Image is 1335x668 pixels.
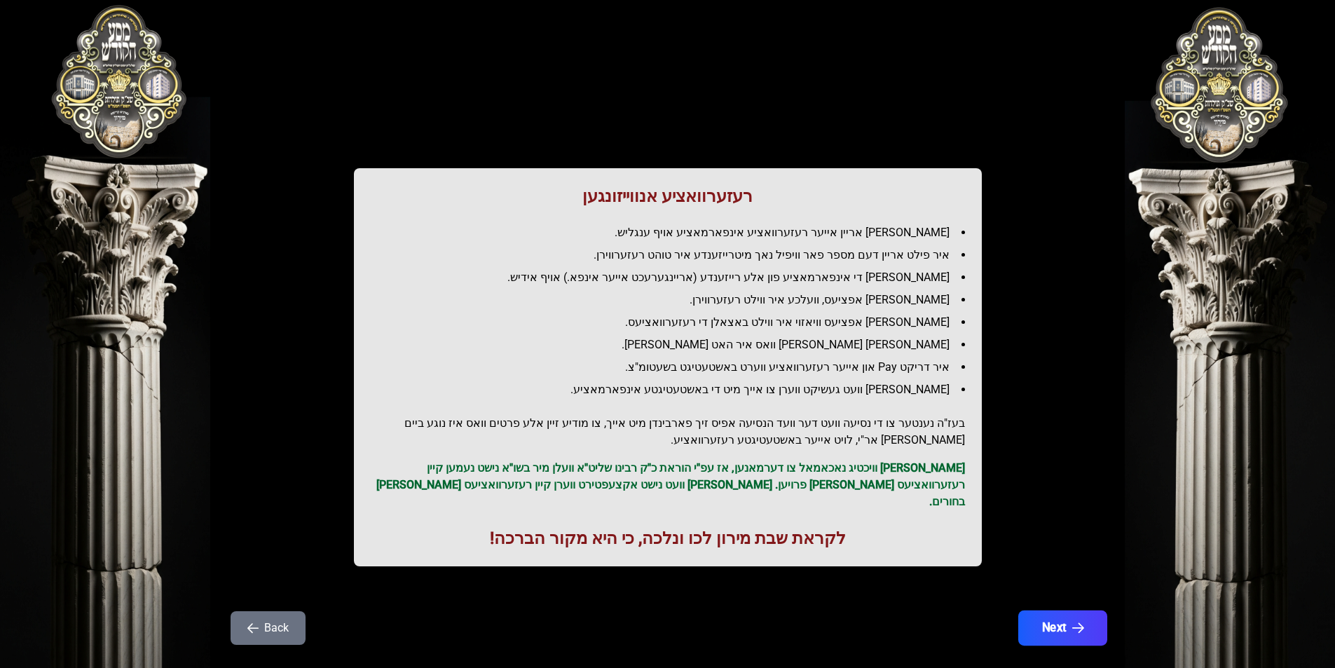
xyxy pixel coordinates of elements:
[382,381,965,398] li: [PERSON_NAME] וועט געשיקט ווערן צו אייך מיט די באשטעטיגטע אינפארמאציע.
[382,336,965,353] li: [PERSON_NAME] [PERSON_NAME] וואס איר האט [PERSON_NAME].
[1018,611,1107,646] button: Next
[371,527,965,550] h1: לקראת שבת מירון לכו ונלכה, כי היא מקור הברכה!
[382,359,965,376] li: איר דריקט Pay און אייער רעזערוואציע ווערט באשטעטיגט בשעטומ"צ.
[382,269,965,286] li: [PERSON_NAME] די אינפארמאציע פון אלע רייזענדע (אריינגערעכט אייער אינפא.) אויף אידיש.
[371,185,965,207] h1: רעזערוואציע אנווייזונגען
[382,314,965,331] li: [PERSON_NAME] אפציעס וויאזוי איר ווילט באצאלן די רעזערוואציעס.
[231,611,306,645] button: Back
[382,292,965,308] li: [PERSON_NAME] אפציעס, וועלכע איר ווילט רעזערווירן.
[382,224,965,241] li: [PERSON_NAME] אריין אייער רעזערוואציע אינפארמאציע אויף ענגליש.
[371,460,965,510] p: [PERSON_NAME] וויכטיג נאכאמאל צו דערמאנען, אז עפ"י הוראת כ"ק רבינו שליט"א וועלן מיר בשו"א נישט נע...
[371,415,965,449] h2: בעז"ה נענטער צו די נסיעה וועט דער וועד הנסיעה אפיס זיך פארבינדן מיט אייך, צו מודיע זיין אלע פרטים...
[382,247,965,264] li: איר פילט אריין דעם מספר פאר וויפיל נאך מיטרייזענדע איר טוהט רעזערווירן.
